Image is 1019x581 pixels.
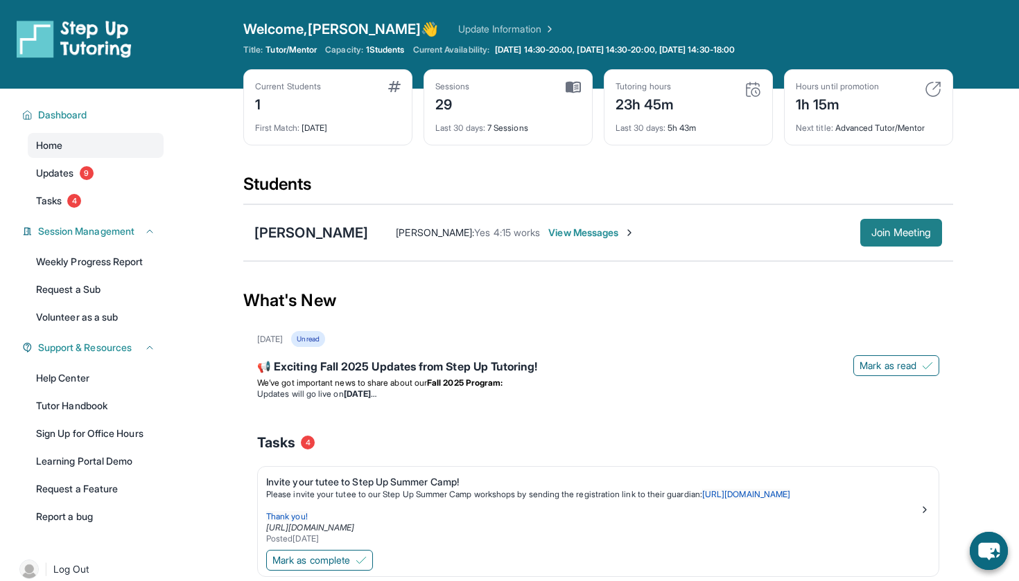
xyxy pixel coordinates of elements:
[266,475,919,489] div: Invite your tutee to Step Up Summer Camp!
[44,561,48,578] span: |
[33,224,155,238] button: Session Management
[243,44,263,55] span: Title:
[616,81,674,92] div: Tutoring hours
[266,533,919,544] div: Posted [DATE]
[28,277,164,302] a: Request a Sub
[53,562,89,576] span: Log Out
[257,388,939,400] li: Updates will go live on
[344,388,376,399] strong: [DATE]
[458,22,555,36] a: Update Information
[427,377,503,388] strong: Fall 2025 Program:
[28,133,164,158] a: Home
[272,553,350,567] span: Mark as complete
[80,166,94,180] span: 9
[243,19,439,39] span: Welcome, [PERSON_NAME] 👋
[28,421,164,446] a: Sign Up for Office Hours
[28,366,164,391] a: Help Center
[243,173,953,204] div: Students
[796,123,833,133] span: Next title :
[28,449,164,474] a: Learning Portal Demo
[435,81,470,92] div: Sessions
[28,249,164,274] a: Weekly Progress Report
[38,341,132,355] span: Support & Resources
[38,108,87,122] span: Dashboard
[796,81,879,92] div: Hours until promotion
[266,489,919,500] p: Please invite your tutee to our Step Up Summer Camp workshops by sending the registration link to...
[257,358,939,377] div: 📢 Exciting Fall 2025 Updates from Step Up Tutoring!
[265,44,317,55] span: Tutor/Mentor
[616,114,761,134] div: 5h 43m
[474,226,540,238] span: Yes 4:15 works
[243,270,953,331] div: What's New
[325,44,363,55] span: Capacity:
[435,123,485,133] span: Last 30 days :
[257,433,295,452] span: Tasks
[301,436,315,449] span: 4
[860,359,916,373] span: Mark as read
[266,550,373,571] button: Mark as complete
[796,114,941,134] div: Advanced Tutor/Mentor
[257,334,283,345] div: [DATE]
[33,108,155,122] button: Dashboard
[548,226,635,240] span: View Messages
[922,360,933,371] img: Mark as read
[258,467,939,547] a: Invite your tutee to Step Up Summer Camp!Please invite your tutee to our Step Up Summer Camp work...
[254,223,368,242] div: [PERSON_NAME]
[36,166,74,180] span: Updates
[366,44,405,55] span: 1 Students
[796,92,879,114] div: 1h 15m
[356,555,367,566] img: Mark as complete
[396,226,474,238] span: [PERSON_NAME] :
[255,92,321,114] div: 1
[495,44,735,55] span: [DATE] 14:30-20:00, [DATE] 14:30-20:00, [DATE] 14:30-18:00
[616,92,674,114] div: 23h 45m
[266,511,308,521] span: Thank you!
[28,393,164,418] a: Tutor Handbook
[566,81,581,93] img: card
[860,219,942,247] button: Join Meeting
[38,224,134,238] span: Session Management
[28,504,164,529] a: Report a bug
[435,114,581,134] div: 7 Sessions
[388,81,401,92] img: card
[257,377,427,388] span: We’ve got important news to share about our
[28,188,164,213] a: Tasks4
[28,305,164,330] a: Volunteer as a sub
[291,331,324,347] div: Unread
[33,341,155,355] button: Support & Resources
[853,355,939,376] button: Mark as read
[255,81,321,92] div: Current Students
[255,123,299,133] span: First Match :
[624,227,635,238] img: Chevron-Right
[255,114,401,134] div: [DATE]
[925,81,941,98] img: card
[435,92,470,114] div: 29
[541,22,555,36] img: Chevron Right
[413,44,489,55] span: Current Availability:
[970,532,1008,570] button: chat-button
[871,229,931,237] span: Join Meeting
[17,19,132,58] img: logo
[702,489,790,499] a: [URL][DOMAIN_NAME]
[492,44,738,55] a: [DATE] 14:30-20:00, [DATE] 14:30-20:00, [DATE] 14:30-18:00
[28,161,164,186] a: Updates9
[19,560,39,579] img: user-img
[28,476,164,501] a: Request a Feature
[266,522,354,533] a: [URL][DOMAIN_NAME]
[36,138,62,152] span: Home
[616,123,665,133] span: Last 30 days :
[744,81,761,98] img: card
[36,194,62,208] span: Tasks
[67,194,81,208] span: 4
